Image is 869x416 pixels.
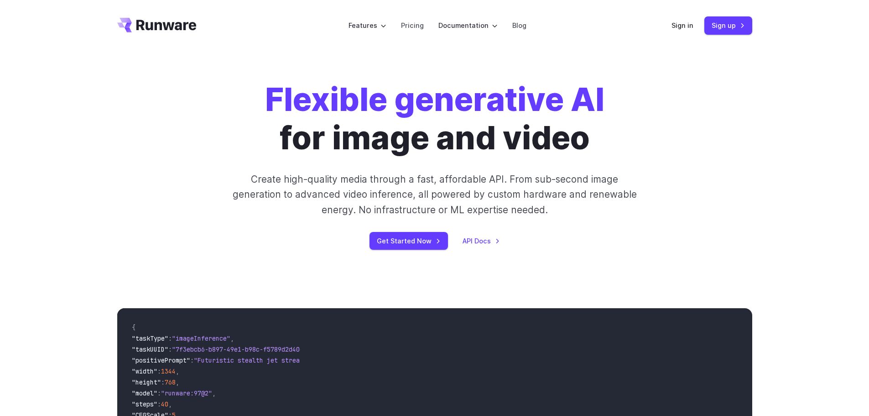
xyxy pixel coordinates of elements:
span: "7f3ebcb6-b897-49e1-b98c-f5789d2d40d7" [172,345,311,353]
span: : [190,356,194,364]
strong: Flexible generative AI [265,80,604,119]
span: : [168,334,172,342]
span: : [157,400,161,408]
span: , [168,400,172,408]
a: Sign in [671,20,693,31]
span: 40 [161,400,168,408]
span: "width" [132,367,157,375]
span: : [157,389,161,397]
a: Sign up [704,16,752,34]
a: API Docs [463,236,500,246]
p: Create high-quality media through a fast, affordable API. From sub-second image generation to adv... [231,172,638,217]
span: "Futuristic stealth jet streaking through a neon-lit cityscape with glowing purple exhaust" [194,356,526,364]
span: "positivePrompt" [132,356,190,364]
span: : [168,345,172,353]
span: "taskUUID" [132,345,168,353]
span: , [176,367,179,375]
a: Pricing [401,20,424,31]
span: "steps" [132,400,157,408]
span: "model" [132,389,157,397]
span: 768 [165,378,176,386]
a: Get Started Now [369,232,448,250]
span: , [212,389,216,397]
a: Blog [512,20,526,31]
span: : [157,367,161,375]
h1: for image and video [265,80,604,157]
a: Go to / [117,18,197,32]
span: "taskType" [132,334,168,342]
span: "runware:97@2" [161,389,212,397]
span: , [230,334,234,342]
span: , [176,378,179,386]
span: 1344 [161,367,176,375]
span: { [132,323,135,332]
span: : [161,378,165,386]
label: Features [349,20,386,31]
span: "height" [132,378,161,386]
label: Documentation [438,20,498,31]
span: "imageInference" [172,334,230,342]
